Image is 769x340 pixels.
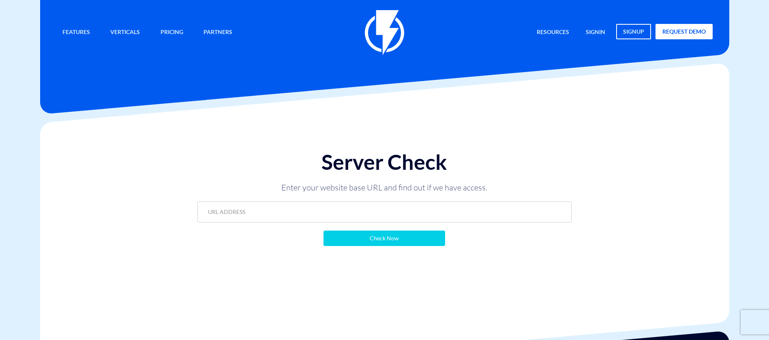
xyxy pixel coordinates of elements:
a: Partners [197,24,238,41]
p: Enter your website base URL and find out if we have access. [263,182,506,193]
a: signup [616,24,651,39]
a: Verticals [104,24,146,41]
a: Features [56,24,96,41]
input: URL ADDRESS [197,201,572,222]
h1: Server Check [197,150,572,173]
a: Pricing [154,24,189,41]
a: signin [580,24,611,41]
input: Check Now [323,231,445,246]
a: Resources [531,24,575,41]
a: request demo [655,24,713,39]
